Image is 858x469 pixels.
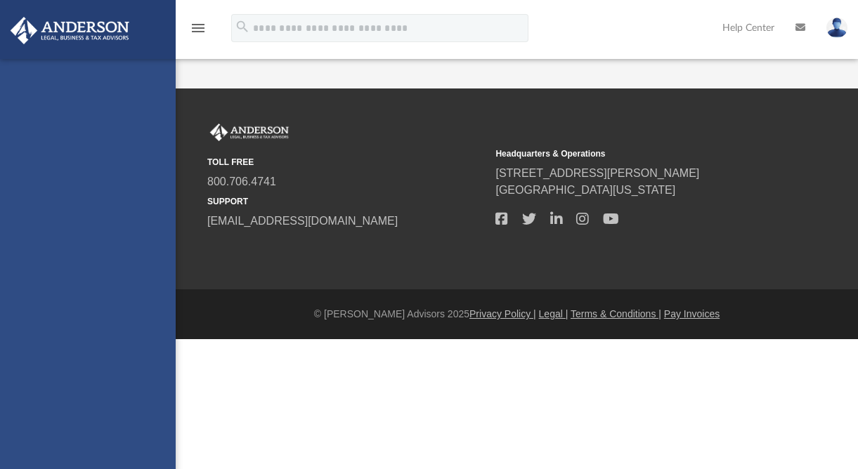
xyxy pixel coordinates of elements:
[207,124,292,142] img: Anderson Advisors Platinum Portal
[539,308,568,319] a: Legal |
[207,156,486,169] small: TOLL FREE
[176,307,858,322] div: © [PERSON_NAME] Advisors 2025
[190,20,207,37] i: menu
[495,147,774,160] small: Headquarters & Operations
[207,195,486,208] small: SUPPORT
[207,176,276,187] a: 800.706.4741
[664,308,720,319] a: Pay Invoices
[826,18,847,38] img: User Pic
[571,308,661,319] a: Terms & Conditions |
[190,27,207,37] a: menu
[495,167,699,179] a: [STREET_ADDRESS][PERSON_NAME]
[6,17,134,44] img: Anderson Advisors Platinum Portal
[235,19,250,34] i: search
[469,308,536,319] a: Privacy Policy |
[495,184,675,196] a: [GEOGRAPHIC_DATA][US_STATE]
[207,215,398,227] a: [EMAIL_ADDRESS][DOMAIN_NAME]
